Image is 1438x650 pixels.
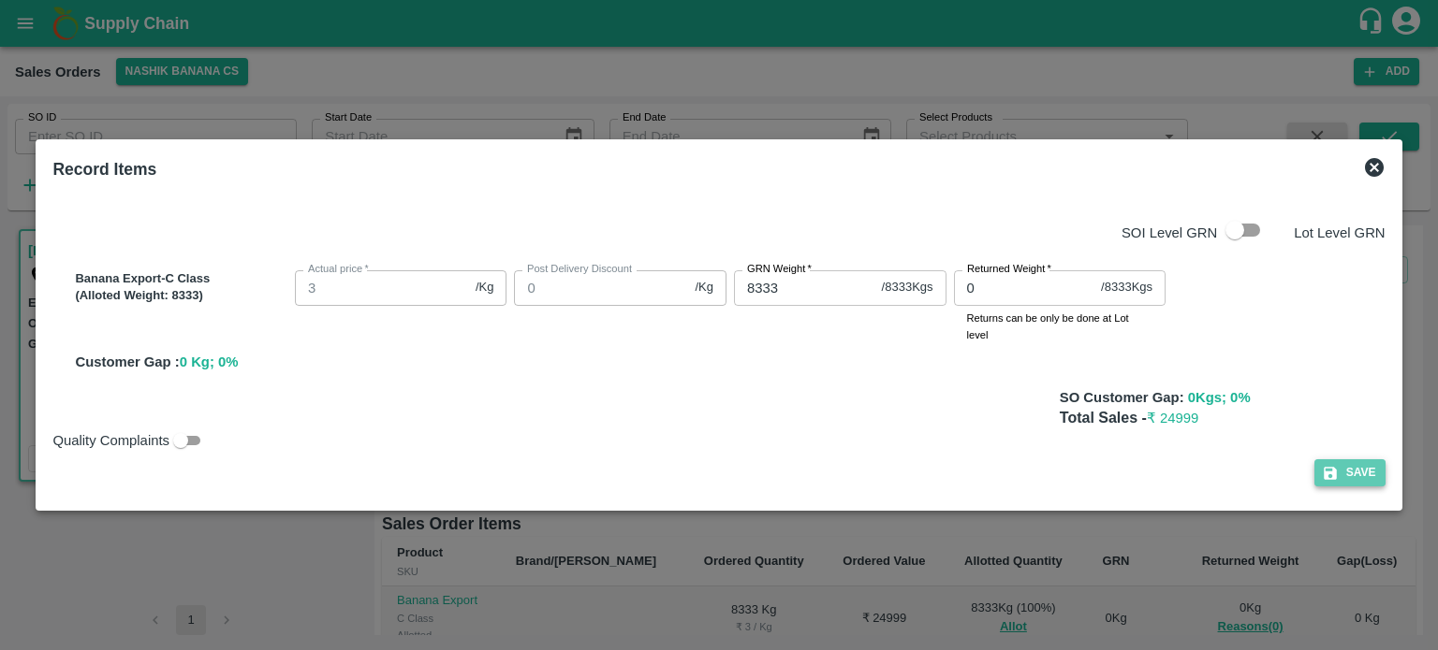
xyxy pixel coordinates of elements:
[882,279,933,296] span: / 8333 Kgs
[967,310,1153,344] p: Returns can be only be done at Lot level
[1294,223,1385,243] p: Lot Level GRN
[75,287,287,305] p: (Alloted Weight: 8333 )
[1101,279,1152,296] span: / 8333 Kgs
[75,354,179,369] span: Customer Gap :
[52,430,169,451] span: Quality Complaints
[295,270,468,306] input: 0.0
[476,279,494,296] span: /Kg
[1122,223,1217,243] p: SOI Level GRN
[1060,410,1198,426] b: Total Sales -
[967,262,1051,277] label: Returned Weight
[1060,390,1184,405] b: SO Customer Gap:
[1147,411,1198,426] span: ₹ 24999
[75,270,287,288] p: Banana Export-C Class
[514,270,687,306] input: 0.0
[180,354,239,369] span: 0 Kg; 0 %
[695,279,713,296] span: /Kg
[747,262,812,277] label: GRN Weight
[52,160,156,179] b: Record Items
[527,262,632,277] label: Post Delivery Discount
[1188,390,1251,405] span: 0 Kgs; 0 %
[1314,459,1386,486] button: Save
[308,262,369,277] label: Actual price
